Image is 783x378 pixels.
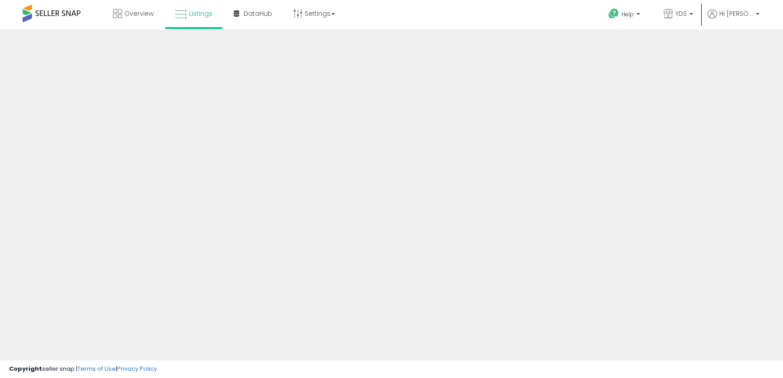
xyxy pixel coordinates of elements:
strong: Copyright [9,364,42,373]
span: Hi [PERSON_NAME] [719,9,753,18]
div: seller snap | | [9,365,157,373]
a: Help [601,1,649,29]
span: YDS [675,9,687,18]
a: Hi [PERSON_NAME] [708,9,759,29]
a: Privacy Policy [117,364,157,373]
span: Overview [124,9,154,18]
i: Get Help [608,8,619,19]
span: Listings [189,9,212,18]
span: DataHub [244,9,272,18]
span: Help [622,10,634,18]
a: Terms of Use [77,364,116,373]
